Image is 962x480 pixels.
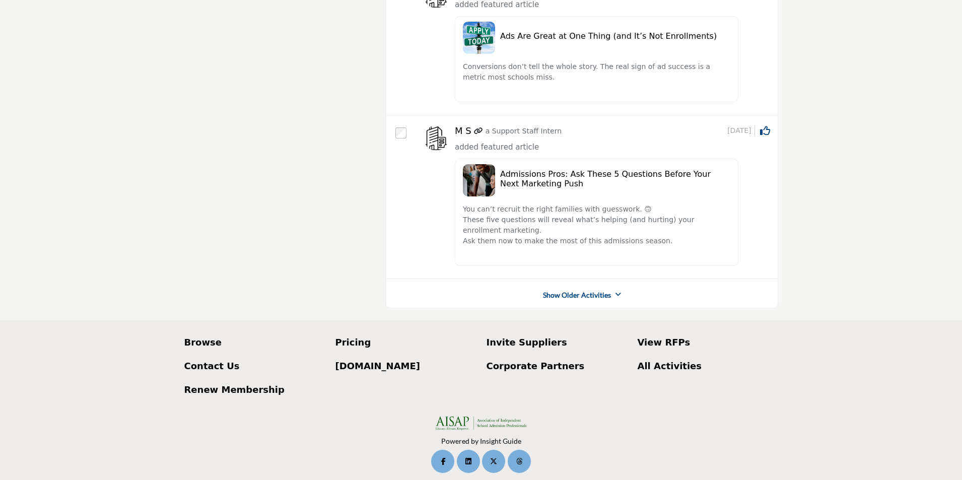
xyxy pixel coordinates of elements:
[335,335,476,349] a: Pricing
[455,11,770,107] a: ads-are-great-at-one-thing-and-its-not-enrollments1 image Ads Are Great at One Thing (and It’s No...
[455,143,539,152] span: added featured article
[482,450,505,473] a: Twitter Link
[508,450,531,473] a: Threads Link
[184,383,325,396] a: Renew Membership
[457,450,480,473] a: LinkedIn Link
[436,417,526,430] img: No Site Logo
[184,335,325,349] a: Browse
[441,437,521,445] a: Powered by Insight Guide
[463,22,495,54] img: ads-are-great-at-one-thing-and-its-not-enrollments1 image
[487,335,627,349] a: Invite Suppliers
[455,154,770,271] a: admissions-pros-ask-these-5-questions-before-your-next-marketing-push image Admissions Pros: Ask ...
[760,126,770,136] i: Click to Like this activity
[474,126,483,136] a: Link of redirect to contact profile URL
[543,290,611,300] a: Show Older Activities
[500,169,730,188] h5: Admissions Pros: Ask These 5 Questions Before Your Next Marketing Push
[463,164,495,196] img: admissions-pros-ask-these-5-questions-before-your-next-marketing-push image
[424,125,449,151] img: avtar-image
[638,335,778,349] a: View RFPs
[335,359,476,373] a: [DOMAIN_NAME]
[486,126,562,136] p: a Support Staff Intern
[463,61,730,83] p: Conversions don’t tell the whole story. The real sign of ad success is a metric most schools miss.
[431,450,454,473] a: Facebook Link
[487,359,627,373] a: Corporate Partners
[455,125,471,136] h5: M S
[500,31,730,41] h5: Ads Are Great at One Thing (and It’s Not Enrollments)
[184,359,325,373] a: Contact Us
[638,359,778,373] a: All Activities
[727,125,754,136] span: [DATE]
[463,204,730,246] p: You can’t recruit the right families with guesswork. 🙃 These five questions will reveal what’s he...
